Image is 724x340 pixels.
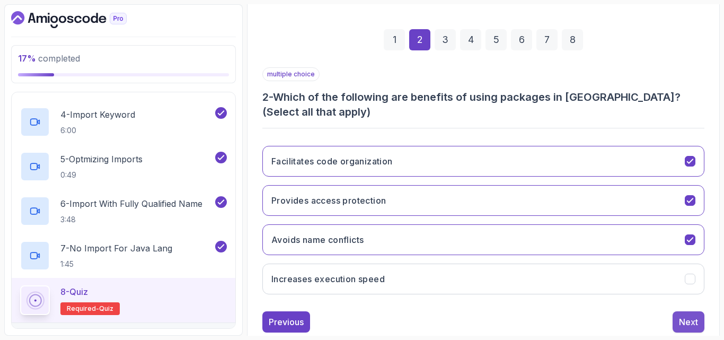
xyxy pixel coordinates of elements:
[409,29,430,50] div: 2
[384,29,405,50] div: 1
[271,155,393,168] h3: Facilitates code organization
[262,185,704,216] button: Provides access protection
[262,224,704,255] button: Avoids name conflicts
[460,29,481,50] div: 4
[20,107,227,137] button: 4-Import Keyword6:00
[269,316,304,328] div: Previous
[60,214,202,225] p: 3:48
[60,125,135,136] p: 6:00
[271,233,364,246] h3: Avoids name conflicts
[271,273,385,285] h3: Increases execution speed
[271,194,386,207] h3: Provides access protection
[60,259,172,269] p: 1:45
[67,304,99,313] span: Required-
[562,29,583,50] div: 8
[20,196,227,226] button: 6-Import With Fully Qualified Name3:48
[485,29,507,50] div: 5
[435,29,456,50] div: 3
[673,311,704,333] button: Next
[60,285,88,298] p: 8 - Quiz
[262,311,310,333] button: Previous
[11,11,151,28] a: Dashboard
[262,67,320,81] p: multiple choice
[20,152,227,181] button: 5-Optmizing Imports0:49
[511,29,532,50] div: 6
[60,170,143,180] p: 0:49
[536,29,558,50] div: 7
[60,108,135,121] p: 4 - Import Keyword
[20,285,227,315] button: 8-QuizRequired-quiz
[262,90,704,119] h3: 2 - Which of the following are benefits of using packages in [GEOGRAPHIC_DATA]? (Select all that ...
[262,264,704,294] button: Increases execution speed
[60,197,202,210] p: 6 - Import With Fully Qualified Name
[60,153,143,165] p: 5 - Optmizing Imports
[262,146,704,177] button: Facilitates code organization
[18,53,36,64] span: 17 %
[60,242,172,255] p: 7 - No Import For Java Lang
[18,53,80,64] span: completed
[20,241,227,271] button: 7-No Import For Java Lang1:45
[99,304,113,313] span: quiz
[679,316,698,328] div: Next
